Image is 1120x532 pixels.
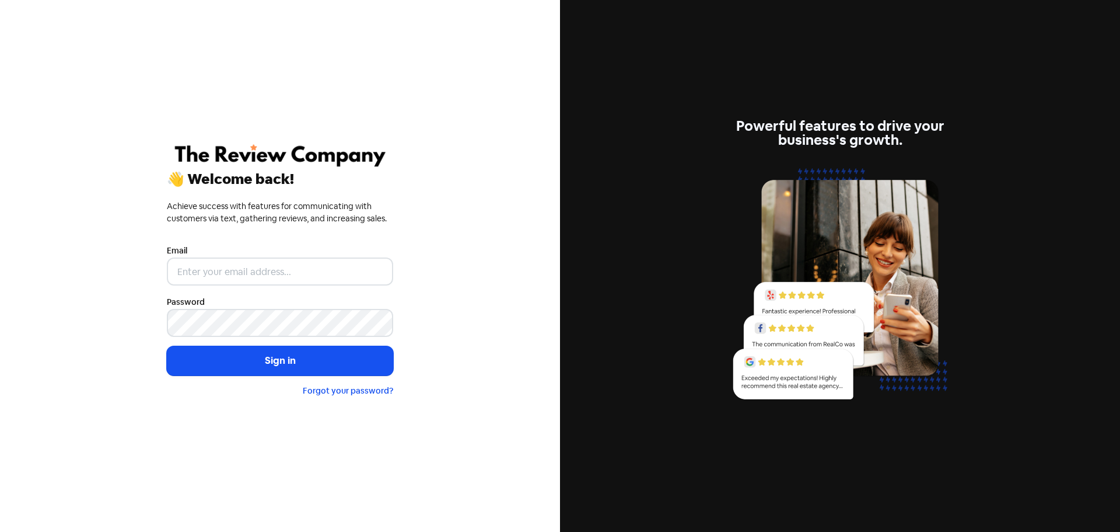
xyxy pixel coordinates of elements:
button: Sign in [167,346,393,375]
img: reviews [727,161,953,413]
div: Achieve success with features for communicating with customers via text, gathering reviews, and i... [167,200,393,225]
a: Forgot your password? [303,385,393,396]
label: Email [167,245,187,257]
input: Enter your email address... [167,258,393,286]
label: Password [167,296,205,308]
div: Powerful features to drive your business's growth. [727,119,953,147]
div: 👋 Welcome back! [167,172,393,186]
